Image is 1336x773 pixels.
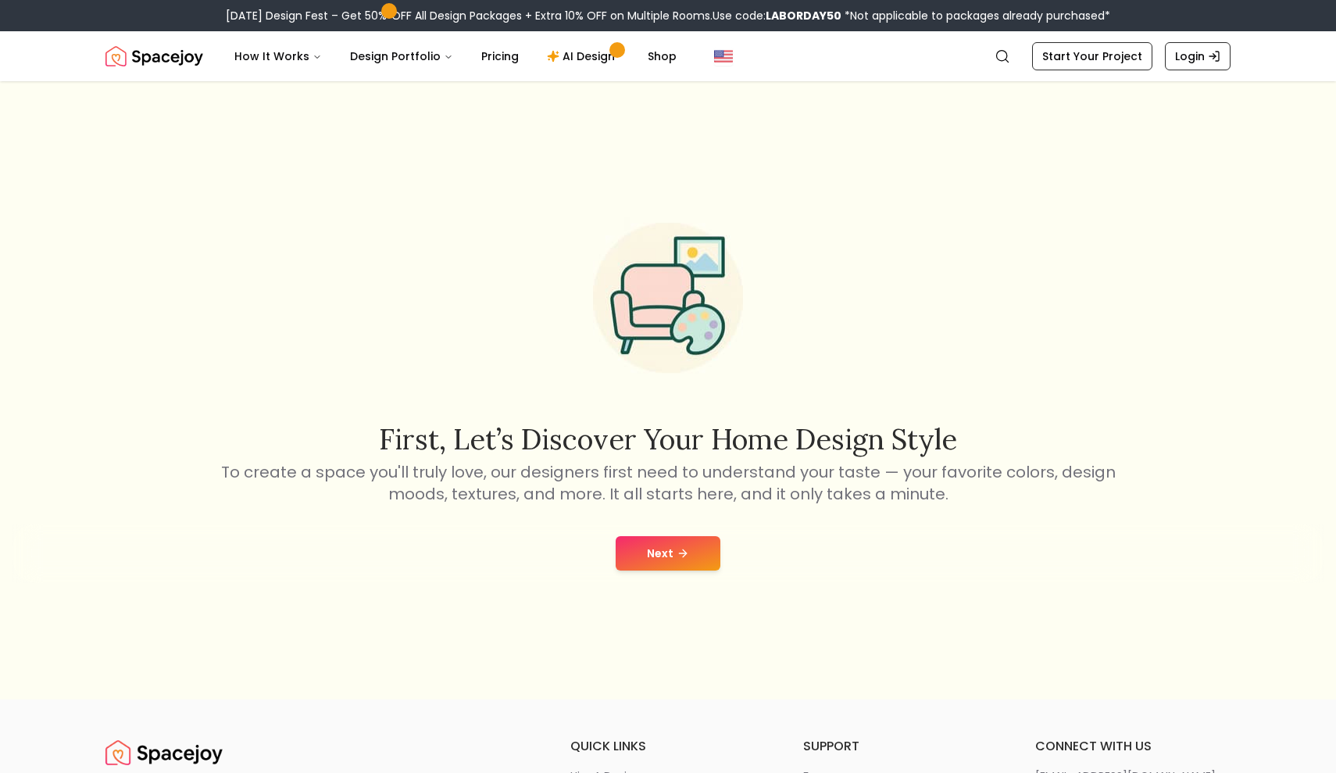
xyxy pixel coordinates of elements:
[1165,42,1231,70] a: Login
[803,737,998,756] h6: support
[105,41,203,72] a: Spacejoy
[105,31,1231,81] nav: Global
[570,737,766,756] h6: quick links
[841,8,1110,23] span: *Not applicable to packages already purchased*
[635,41,689,72] a: Shop
[616,536,720,571] button: Next
[714,47,733,66] img: United States
[105,737,223,768] a: Spacejoy
[218,424,1118,455] h2: First, let’s discover your home design style
[338,41,466,72] button: Design Portfolio
[218,461,1118,505] p: To create a space you'll truly love, our designers first need to understand your taste — your fav...
[105,41,203,72] img: Spacejoy Logo
[226,8,1110,23] div: [DATE] Design Fest – Get 50% OFF All Design Packages + Extra 10% OFF on Multiple Rooms.
[222,41,689,72] nav: Main
[1035,737,1231,756] h6: connect with us
[766,8,841,23] b: LABORDAY50
[469,41,531,72] a: Pricing
[1032,42,1152,70] a: Start Your Project
[534,41,632,72] a: AI Design
[105,737,223,768] img: Spacejoy Logo
[713,8,841,23] span: Use code:
[222,41,334,72] button: How It Works
[568,198,768,398] img: Start Style Quiz Illustration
